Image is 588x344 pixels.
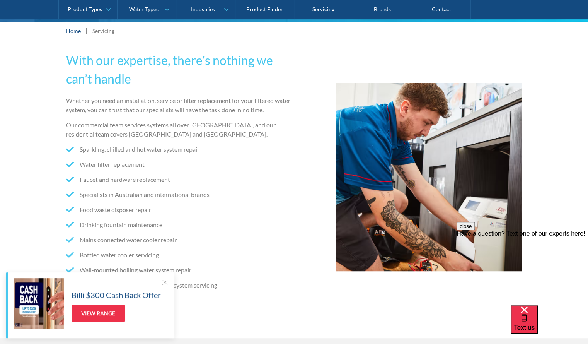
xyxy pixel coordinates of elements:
li: Drinking fountain maintenance [66,220,291,229]
div: | [85,26,89,35]
li: Water filter replacement [66,160,291,169]
div: Industries [191,6,215,13]
li: Food waste disposer repair [66,205,291,214]
img: Billi $300 Cash Back Offer [14,278,64,329]
p: Whether you need an installation, service or filter replacement for your filtered water system, y... [66,96,291,115]
div: Water Types [129,6,159,13]
li: Faucet and hardware replacement [66,175,291,184]
iframe: podium webchat widget bubble [511,305,588,344]
h5: Billi $300 Cash Back Offer [72,289,161,301]
div: Product Types [68,6,102,13]
iframe: podium webchat widget prompt [457,222,588,315]
li: Wall-mounted boiling water system repair [66,265,291,275]
li: Bottled water cooler servicing [66,250,291,260]
p: Our commercial team services systems all over [GEOGRAPHIC_DATA], and our residential team covers ... [66,120,291,139]
h2: With our expertise, there’s nothing we can’t handle [66,51,291,88]
li: Mains connected water cooler repair [66,235,291,245]
li: Reverse osmosis water purification system servicing [66,281,291,290]
a: Home [66,27,81,35]
a: View Range [72,305,125,322]
li: Sparkling, chilled and hot water system repair [66,145,291,154]
div: Servicing [92,27,114,35]
li: Specialists in Australian and international brands [66,190,291,199]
